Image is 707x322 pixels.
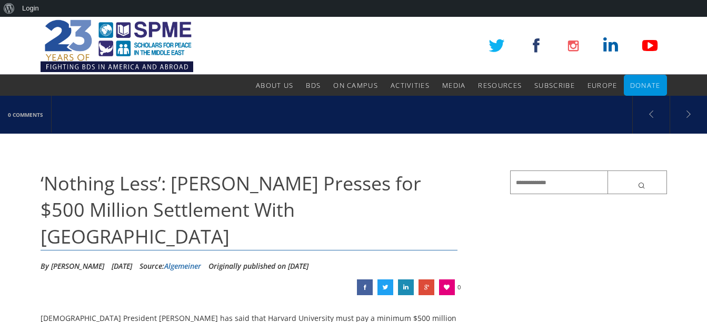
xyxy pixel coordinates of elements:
a: On Campus [333,75,378,96]
a: ‘Nothing Less’: Trump Presses for $500 Million Settlement With Harvard University [419,279,434,295]
a: About Us [256,75,293,96]
a: ‘Nothing Less’: Trump Presses for $500 Million Settlement With Harvard University [398,279,414,295]
li: By [PERSON_NAME] [41,258,104,274]
li: [DATE] [112,258,132,274]
span: Donate [630,80,661,90]
a: Resources [478,75,522,96]
a: Donate [630,75,661,96]
a: ‘Nothing Less’: Trump Presses for $500 Million Settlement With Harvard University [357,279,373,295]
a: Media [442,75,466,96]
span: On Campus [333,80,378,90]
a: Algemeiner [164,261,201,271]
span: Media [442,80,466,90]
span: Resources [478,80,522,90]
a: Subscribe [534,75,575,96]
a: ‘Nothing Less’: Trump Presses for $500 Million Settlement With Harvard University [377,279,393,295]
a: Europe [587,75,618,96]
a: BDS [306,75,321,96]
div: Source: [140,258,201,274]
span: Subscribe [534,80,575,90]
span: Activities [391,80,430,90]
span: BDS [306,80,321,90]
span: About Us [256,80,293,90]
img: SPME [41,17,193,75]
span: 0 [457,279,461,295]
span: ‘Nothing Less’: [PERSON_NAME] Presses for $500 Million Settlement With [GEOGRAPHIC_DATA] [41,170,421,249]
li: Originally published on [DATE] [208,258,308,274]
span: Europe [587,80,618,90]
a: Activities [391,75,430,96]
